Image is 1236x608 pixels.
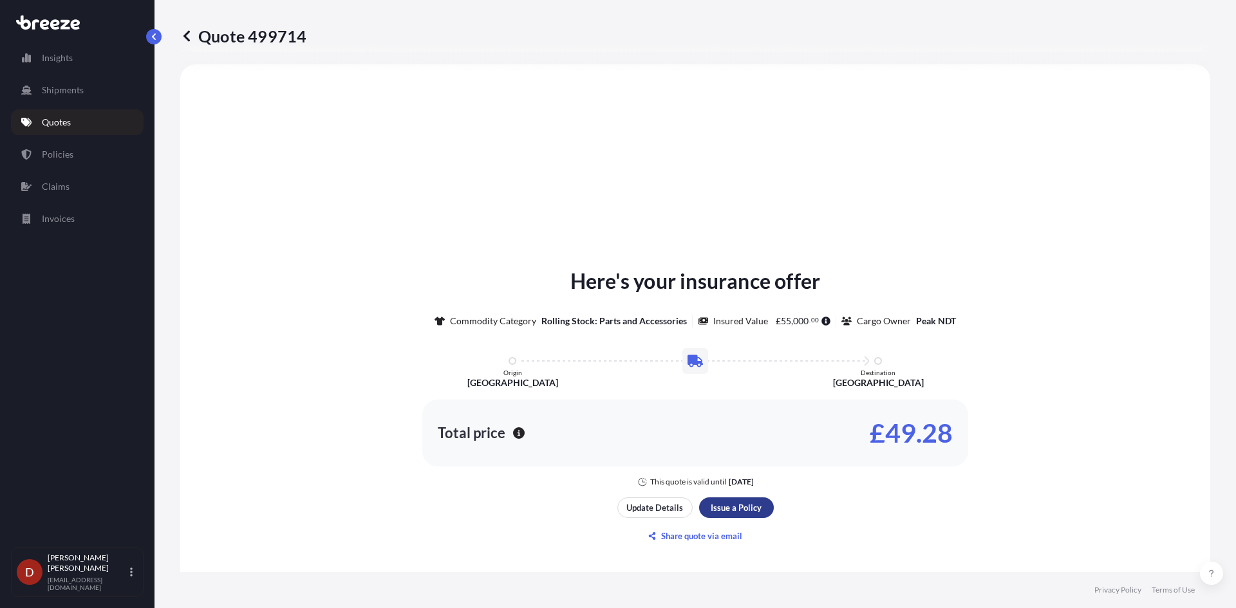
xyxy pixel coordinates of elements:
button: Share quote via email [617,526,774,546]
p: [PERSON_NAME] [PERSON_NAME] [48,553,127,573]
span: 55 [781,317,791,326]
span: £ [776,317,781,326]
p: Quotes [42,116,71,129]
p: Invoices [42,212,75,225]
span: . [809,318,810,322]
span: , [791,317,793,326]
p: £49.28 [870,423,953,443]
a: Shipments [11,77,144,103]
p: Here's your insurance offer [570,266,820,297]
button: Update Details [617,497,693,518]
span: D [25,566,34,578]
a: Privacy Policy [1094,585,1141,595]
p: [EMAIL_ADDRESS][DOMAIN_NAME] [48,576,127,591]
a: Quotes [11,109,144,135]
p: This quote is valid until [650,477,726,487]
p: Rolling Stock: Parts and Accessories [541,315,687,327]
span: 00 [811,318,819,322]
p: Total price [438,427,505,439]
p: Share quote via email [661,530,742,542]
p: [GEOGRAPHIC_DATA] [833,376,924,389]
p: Quote 499714 [180,26,306,46]
p: Cargo Owner [857,315,911,327]
a: Invoices [11,206,144,232]
a: Insights [11,45,144,71]
p: Shipments [42,84,84,97]
p: Insured Value [713,315,768,327]
a: Terms of Use [1152,585,1195,595]
a: Policies [11,142,144,167]
p: Issue a Policy [711,501,762,514]
p: Commodity Category [450,315,536,327]
p: Peak NDT [916,315,956,327]
p: Origin [503,369,522,376]
p: Claims [42,180,70,193]
p: Insights [42,51,73,64]
a: Claims [11,174,144,199]
span: 000 [793,317,809,326]
p: Destination [861,369,895,376]
p: [DATE] [729,477,754,487]
button: Issue a Policy [699,497,774,518]
p: Policies [42,148,73,161]
p: Update Details [626,501,683,514]
p: [GEOGRAPHIC_DATA] [467,376,558,389]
